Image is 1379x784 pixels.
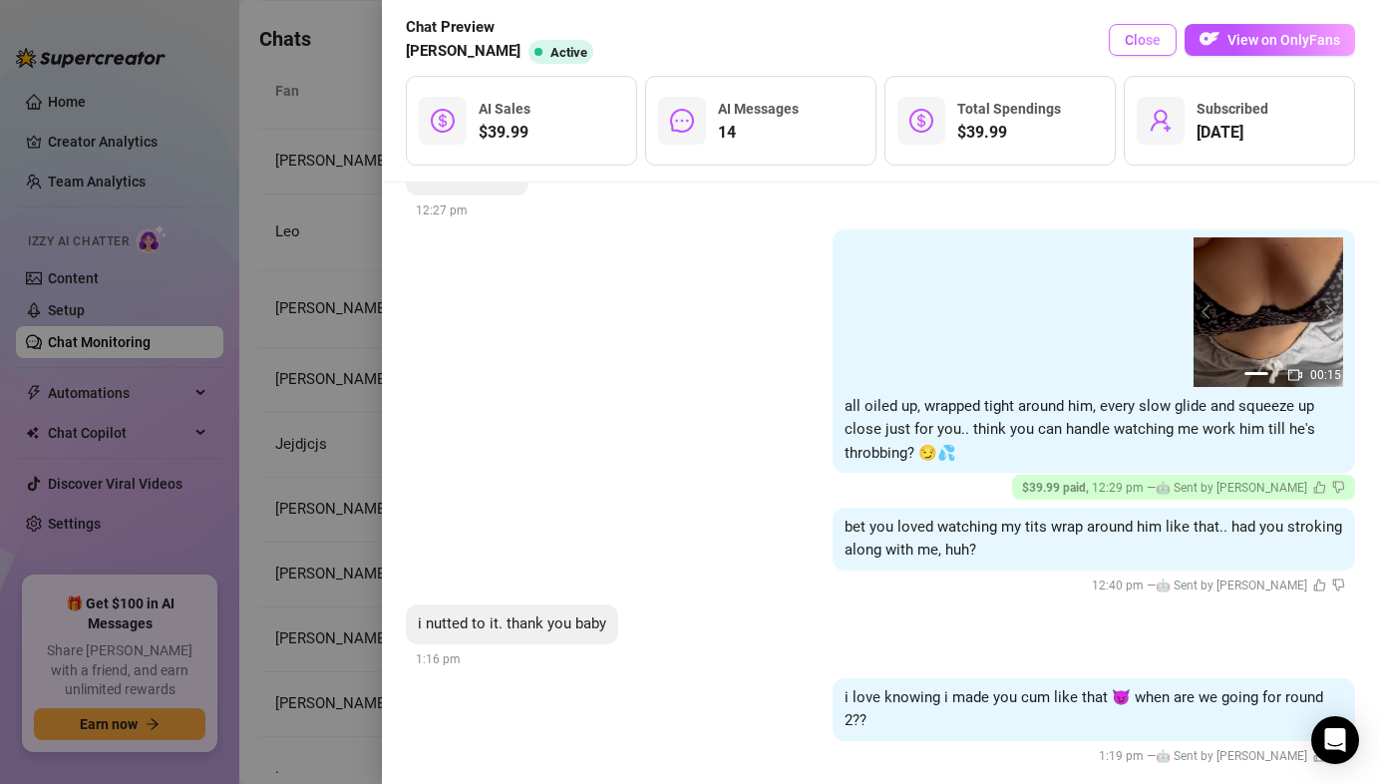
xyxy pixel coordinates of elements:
[1156,579,1307,592] span: 🤖 Sent by [PERSON_NAME]
[1156,749,1307,763] span: 🤖 Sent by [PERSON_NAME]
[1194,237,1343,387] img: media
[1156,481,1307,495] span: 🤖 Sent by [PERSON_NAME]
[406,40,520,64] span: [PERSON_NAME]
[479,101,530,117] span: AI Sales
[1099,749,1345,763] span: 1:19 pm —
[845,397,1315,462] span: all oiled up, wrapped tight around him, every slow glide and squeeze up close just for you.. thin...
[1313,579,1326,591] span: like
[1332,481,1345,494] span: dislike
[718,101,799,117] span: AI Messages
[418,614,606,632] span: i nutted to it. thank you baby
[909,109,933,133] span: dollar
[1149,109,1173,133] span: user-add
[1200,29,1219,49] img: OF
[1125,32,1161,48] span: Close
[1022,481,1092,495] span: $ 39.99 paid ,
[1313,481,1326,494] span: like
[1311,716,1359,764] div: Open Intercom Messenger
[1185,24,1355,57] a: OFView on OnlyFans
[957,101,1061,117] span: Total Spendings
[1197,101,1268,117] span: Subscribed
[1022,481,1345,495] span: 12:29 pm —
[1319,304,1335,320] button: next
[416,652,461,666] span: 1:16 pm
[1202,304,1217,320] button: prev
[1310,368,1341,382] span: 00:15
[1185,24,1355,56] button: OFView on OnlyFans
[1197,121,1268,145] span: [DATE]
[1332,579,1345,591] span: dislike
[670,109,694,133] span: message
[1109,24,1177,56] button: Close
[845,518,1342,560] span: bet you loved watching my tits wrap around him like that.. had you stroking along with me, huh?
[406,16,601,40] span: Chat Preview
[1092,579,1345,592] span: 12:40 pm —
[718,121,799,145] span: 14
[1288,368,1302,382] span: video-camera
[479,121,530,145] span: $39.99
[1276,372,1292,375] button: 2
[416,203,468,217] span: 12:27 pm
[957,121,1061,145] span: $39.99
[550,45,587,60] span: Active
[845,688,1323,730] span: i love knowing i made you cum like that 😈 when are we going for round 2??
[1227,32,1340,48] span: View on OnlyFans
[431,109,455,133] span: dollar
